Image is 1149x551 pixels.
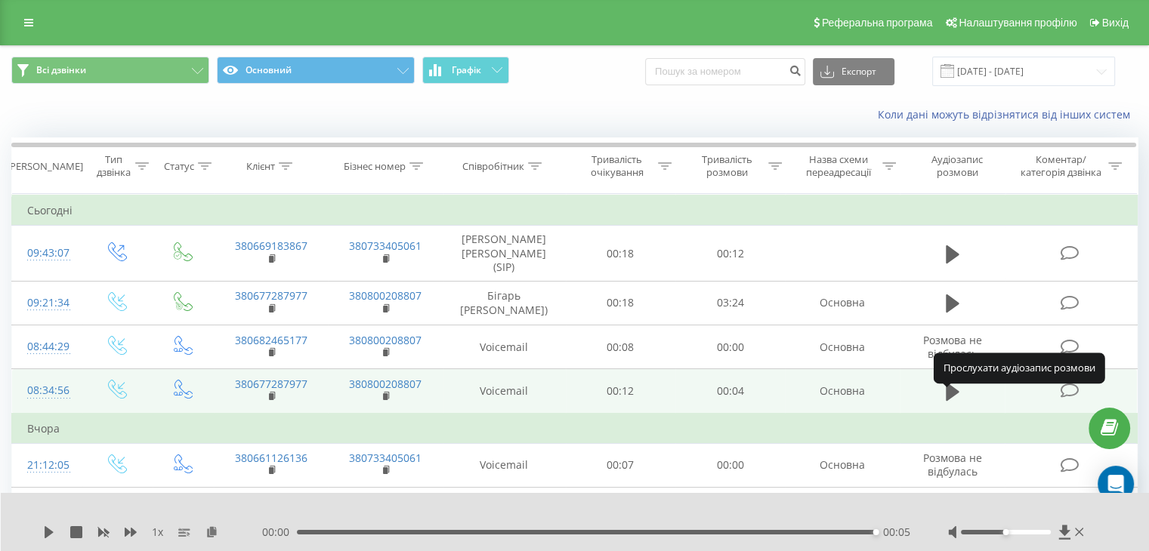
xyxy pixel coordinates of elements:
td: 00:00 [675,487,785,531]
a: 380800208807 [349,288,422,303]
td: Бігарь [PERSON_NAME]) [443,281,566,325]
a: Коли дані можуть відрізнятися вiд інших систем [878,107,1138,122]
span: 1 x [152,525,163,540]
div: 09:21:34 [27,288,67,318]
a: 380733405061 [349,451,422,465]
td: 00:07 [566,443,675,487]
div: 21:12:05 [27,451,67,480]
a: 380733405061 [349,239,422,253]
div: Бізнес номер [344,160,406,173]
td: Voicemail [443,325,566,369]
div: Прослухати аудіозапис розмови [934,353,1105,383]
div: [PERSON_NAME] [7,160,83,173]
button: Графік [422,57,509,84]
td: 00:00 [675,443,785,487]
td: Основна [785,443,899,487]
button: Основний [217,57,415,84]
div: Назва схеми переадресації [799,153,879,179]
div: Accessibility label [873,529,879,535]
td: Основна [785,325,899,369]
a: 380800208807 [349,333,422,347]
div: Open Intercom Messenger [1098,466,1134,502]
div: Тривалість розмови [689,153,764,179]
td: [PERSON_NAME] [PERSON_NAME] (SIP) [443,226,566,282]
a: 380682465177 [235,333,307,347]
span: Всі дзвінки [36,64,86,76]
div: 08:34:56 [27,376,67,405]
a: 380661126136 [235,451,307,465]
td: 00:18 [566,281,675,325]
div: Accessibility label [1002,529,1008,535]
span: Реферальна програма [822,17,933,29]
span: Розмова не відбулась [923,451,982,479]
a: 380677287977 [235,288,307,303]
td: 00:04 [675,369,785,414]
td: Voicemail [443,487,566,531]
span: 00:05 [883,525,910,540]
div: Статус [164,160,194,173]
button: Експорт [813,58,894,85]
a: 380677287977 [235,377,307,391]
td: 03:24 [675,281,785,325]
td: 00:12 [566,369,675,414]
input: Пошук за номером [645,58,805,85]
td: Voicemail [443,443,566,487]
div: 08:44:29 [27,332,67,362]
a: 380669183867 [235,239,307,253]
td: 00:12 [675,226,785,282]
td: 00:08 [566,325,675,369]
span: 00:00 [262,525,297,540]
div: Аудіозапис розмови [913,153,1002,179]
span: Вихід [1102,17,1129,29]
div: 09:43:07 [27,239,67,268]
button: Всі дзвінки [11,57,209,84]
td: Основна [785,281,899,325]
div: Співробітник [462,160,524,173]
div: Тривалість очікування [579,153,655,179]
span: Налаштування профілю [959,17,1076,29]
span: Графік [452,65,481,75]
div: Коментар/категорія дзвінка [1016,153,1104,179]
span: Розмова не відбулась [923,333,982,361]
td: Voicemail [443,369,566,414]
div: Клієнт [246,160,275,173]
td: Вчора [12,414,1138,444]
td: Основна [785,487,899,531]
div: Тип дзвінка [95,153,131,179]
a: 380800208807 [349,377,422,391]
td: 00:18 [566,226,675,282]
td: Сьогодні [12,195,1138,226]
td: 00:00 [675,325,785,369]
td: 00:06 [566,487,675,531]
td: Основна [785,369,899,414]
